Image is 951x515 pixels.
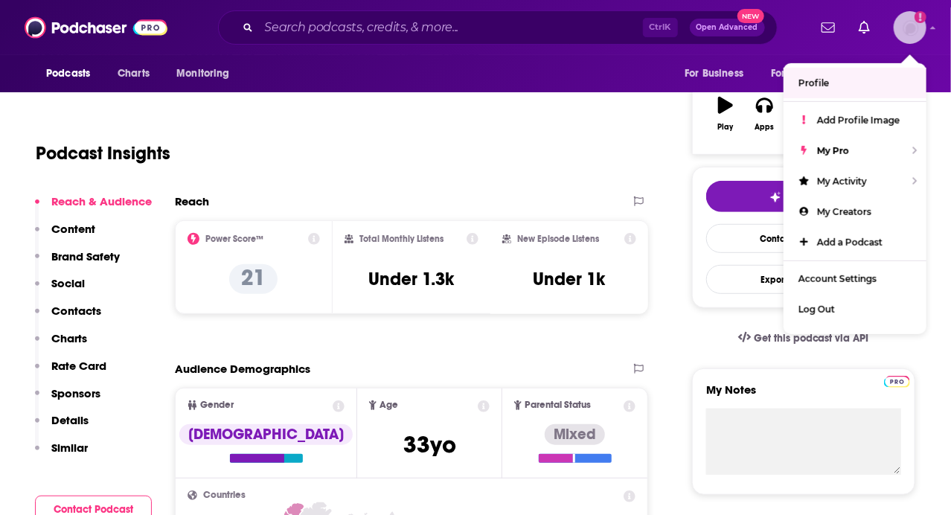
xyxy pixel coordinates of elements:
[46,63,90,84] span: Podcasts
[706,181,901,212] button: tell me why sparkleTell Me Why
[545,424,605,445] div: Mixed
[754,332,869,345] span: Get this podcast via API
[359,234,444,244] h2: Total Monthly Listens
[176,63,229,84] span: Monitoring
[884,374,910,388] a: Pro website
[35,386,100,414] button: Sponsors
[798,304,835,315] span: Log Out
[817,206,871,217] span: My Creators
[706,87,745,141] button: Play
[368,268,454,290] h3: Under 1.3k
[784,263,926,294] a: Account Settings
[674,60,762,88] button: open menu
[817,115,900,126] span: Add Profile Image
[755,123,775,132] div: Apps
[706,265,901,294] button: Export One-Sheet
[798,77,829,89] span: Profile
[35,222,95,249] button: Content
[894,11,926,44] span: Logged in as kkitamorn
[861,60,915,88] button: open menu
[25,13,167,42] img: Podchaser - Follow, Share and Rate Podcasts
[771,63,842,84] span: For Podcasters
[380,400,398,410] span: Age
[784,227,926,257] a: Add a Podcast
[200,400,234,410] span: Gender
[51,386,100,400] p: Sponsors
[179,424,353,445] div: [DEMOGRAPHIC_DATA]
[817,145,849,156] span: My Pro
[784,196,926,227] a: My Creators
[51,276,85,290] p: Social
[51,359,106,373] p: Rate Card
[817,237,883,248] span: Add a Podcast
[769,191,781,203] img: tell me why sparkle
[745,87,784,141] button: Apps
[51,222,95,236] p: Content
[737,9,764,23] span: New
[817,176,867,187] span: My Activity
[784,105,926,135] a: Add Profile Image
[884,376,910,388] img: Podchaser Pro
[175,194,209,208] h2: Reach
[108,60,158,88] a: Charts
[229,264,278,294] p: 21
[259,16,643,39] input: Search podcasts, credits, & more...
[51,304,101,318] p: Contacts
[697,24,758,31] span: Open Advanced
[51,194,152,208] p: Reach & Audience
[35,276,85,304] button: Social
[403,430,456,459] span: 33 yo
[203,490,246,500] span: Countries
[517,234,599,244] h2: New Episode Listens
[51,331,87,345] p: Charts
[35,194,152,222] button: Reach & Audience
[218,10,778,45] div: Search podcasts, credits, & more...
[784,63,926,334] ul: Show profile menu
[118,63,150,84] span: Charts
[798,273,877,284] span: Account Settings
[166,60,249,88] button: open menu
[761,60,864,88] button: open menu
[533,268,605,290] h3: Under 1k
[36,142,170,164] h1: Podcast Insights
[706,224,901,253] a: Contact This Podcast
[643,18,678,37] span: Ctrl K
[35,304,101,331] button: Contacts
[35,249,120,277] button: Brand Safety
[894,11,926,44] button: Show profile menu
[525,400,591,410] span: Parental Status
[35,359,106,386] button: Rate Card
[894,11,926,44] img: User Profile
[718,123,734,132] div: Play
[784,68,926,98] a: Profile
[35,413,89,441] button: Details
[175,362,310,376] h2: Audience Demographics
[36,60,109,88] button: open menu
[35,441,88,468] button: Similar
[915,11,926,23] svg: Add a profile image
[706,383,901,409] label: My Notes
[205,234,263,244] h2: Power Score™
[816,15,841,40] a: Show notifications dropdown
[690,19,765,36] button: Open AdvancedNew
[51,441,88,455] p: Similar
[35,331,87,359] button: Charts
[685,63,743,84] span: For Business
[51,413,89,427] p: Details
[726,320,881,356] a: Get this podcast via API
[51,249,120,263] p: Brand Safety
[853,15,876,40] a: Show notifications dropdown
